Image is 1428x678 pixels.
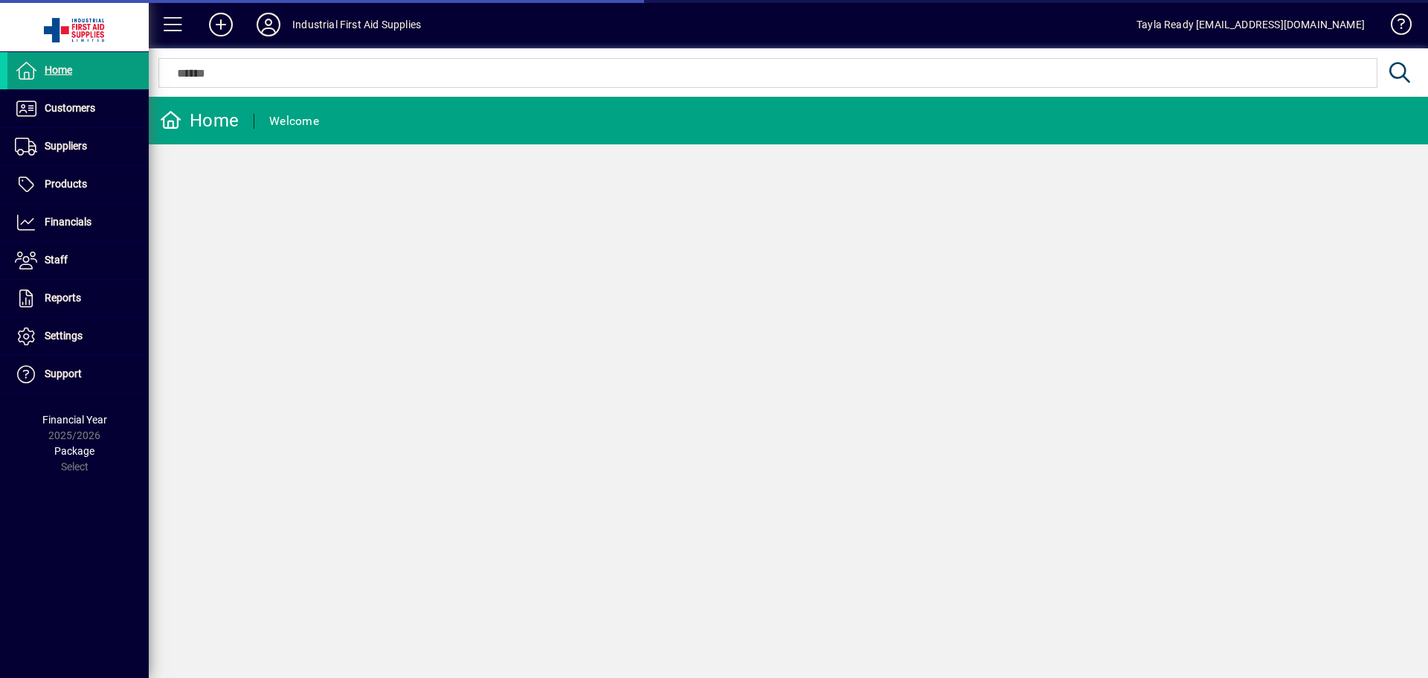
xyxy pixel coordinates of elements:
span: Reports [45,292,81,304]
span: Products [45,178,87,190]
a: Financials [7,204,149,241]
span: Home [45,64,72,76]
a: Settings [7,318,149,355]
span: Settings [45,330,83,342]
a: Support [7,356,149,393]
div: Welcome [269,109,319,133]
span: Suppliers [45,140,87,152]
span: Customers [45,102,95,114]
div: Tayla Ready [EMAIL_ADDRESS][DOMAIN_NAME] [1136,13,1365,36]
span: Financials [45,216,91,228]
div: Industrial First Aid Supplies [292,13,421,36]
a: Suppliers [7,128,149,165]
a: Knowledge Base [1380,3,1409,51]
span: Package [54,445,94,457]
button: Add [197,11,245,38]
a: Products [7,166,149,203]
span: Financial Year [42,414,107,426]
a: Customers [7,90,149,127]
button: Profile [245,11,292,38]
span: Staff [45,254,68,266]
a: Staff [7,242,149,279]
a: Reports [7,280,149,317]
div: Home [160,109,239,132]
span: Support [45,368,82,380]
